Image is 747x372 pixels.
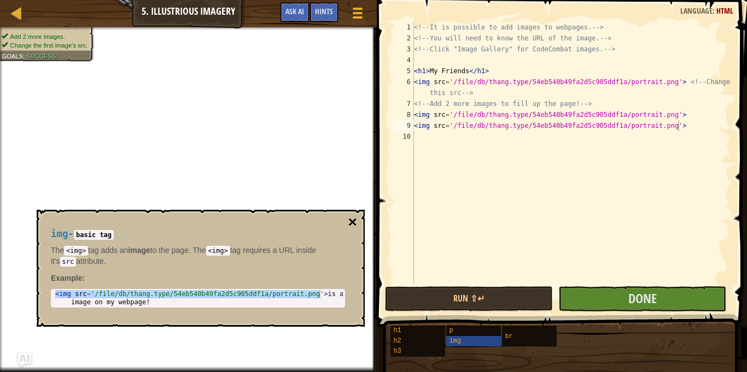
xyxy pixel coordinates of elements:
span: h1 [393,327,401,334]
span: Done [628,290,657,307]
span: img [51,228,68,239]
span: Add 2 more images. [10,33,65,40]
span: Example [51,274,83,282]
span: HTML [716,5,733,16]
div: 3 [392,44,414,55]
span: : [23,52,26,60]
div: 10 [392,131,414,142]
code: basic tag [74,230,114,240]
code: src [60,257,77,267]
p: The tag adds an to the page. The tag requires a URL inside it's attribute. [51,245,345,267]
span: Hints [315,6,333,16]
code: <img> [206,246,230,256]
button: Done [558,286,726,311]
strong: image [128,246,150,255]
span: h3 [393,347,401,355]
li: Change the first image's src. [2,41,87,50]
span: p [449,327,453,334]
button: Ask AI [280,2,310,22]
span: h2 [393,337,401,345]
button: × [348,215,357,230]
button: Show game menu [344,2,371,28]
div: 8 [392,109,414,120]
h4: - [51,229,345,239]
span: Goals [2,52,23,60]
div: 6 [392,76,414,98]
div: 1 [392,22,414,33]
span: Success! [26,52,57,60]
strong: : [51,274,85,282]
span: Ask AI [285,6,304,16]
button: Ask AI [18,353,31,367]
span: Language [680,5,713,16]
span: br [505,333,512,340]
code: <img> [64,246,88,256]
button: Run ⇧↵ [385,286,553,311]
li: Add 2 more images. [2,32,87,41]
div: 4 [392,55,414,66]
span: Change the first image's src. [10,42,88,49]
div: 9 [392,120,414,131]
div: 7 [392,98,414,109]
div: 2 [392,33,414,44]
span: img [449,337,461,345]
div: 5 [392,66,414,76]
span: : [713,5,716,16]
